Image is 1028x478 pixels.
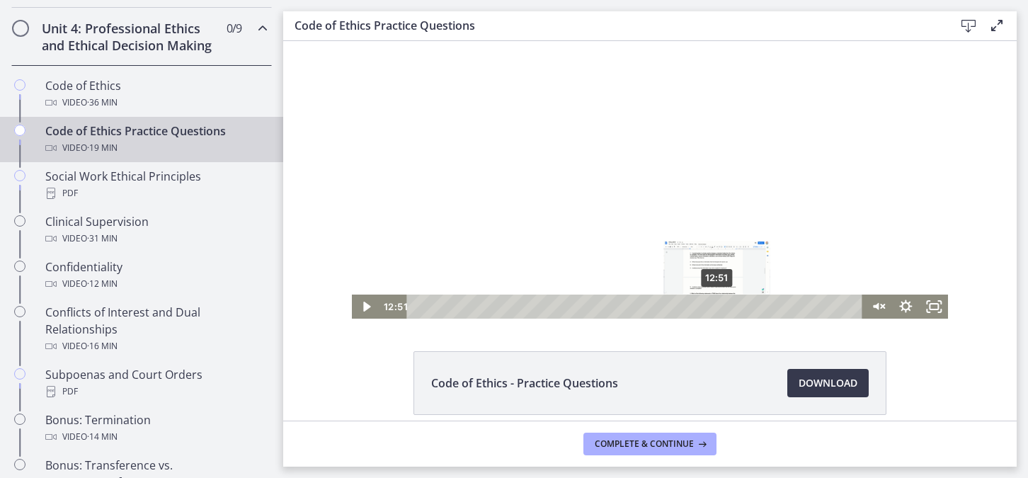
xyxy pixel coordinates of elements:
span: · 12 min [87,275,118,292]
div: Video [45,275,266,292]
button: Show settings menu [608,276,636,300]
div: Social Work Ethical Principles [45,168,266,202]
div: Video [45,338,266,355]
span: · 36 min [87,94,118,111]
span: Complete & continue [595,438,694,450]
div: Video [45,140,266,157]
span: · 14 min [87,428,118,445]
h3: Code of Ethics Practice Questions [295,17,932,34]
span: Download [799,375,857,392]
div: Video [45,230,266,247]
button: Fullscreen [636,276,665,300]
span: · 31 min [87,230,118,247]
button: Complete & continue [583,433,716,455]
div: Bonus: Termination [45,411,266,445]
span: · 16 min [87,338,118,355]
div: Subpoenas and Court Orders [45,366,266,400]
div: Code of Ethics Practice Questions [45,123,266,157]
div: PDF [45,383,266,400]
span: Code of Ethics - Practice Questions [431,375,618,392]
div: Video [45,428,266,445]
h2: Unit 4: Professional Ethics and Ethical Decision Making [42,20,215,54]
button: Unmute [580,276,608,300]
span: 0 / 9 [227,20,241,37]
a: Download [787,369,869,397]
div: Code of Ethics [45,77,266,111]
div: Clinical Supervision [45,213,266,247]
span: · 19 min [87,140,118,157]
div: Video [45,94,266,111]
div: Conflicts of Interest and Dual Relationships [45,304,266,355]
iframe: Video Lesson [283,18,1017,319]
div: Confidentiality [45,258,266,292]
div: PDF [45,185,266,202]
